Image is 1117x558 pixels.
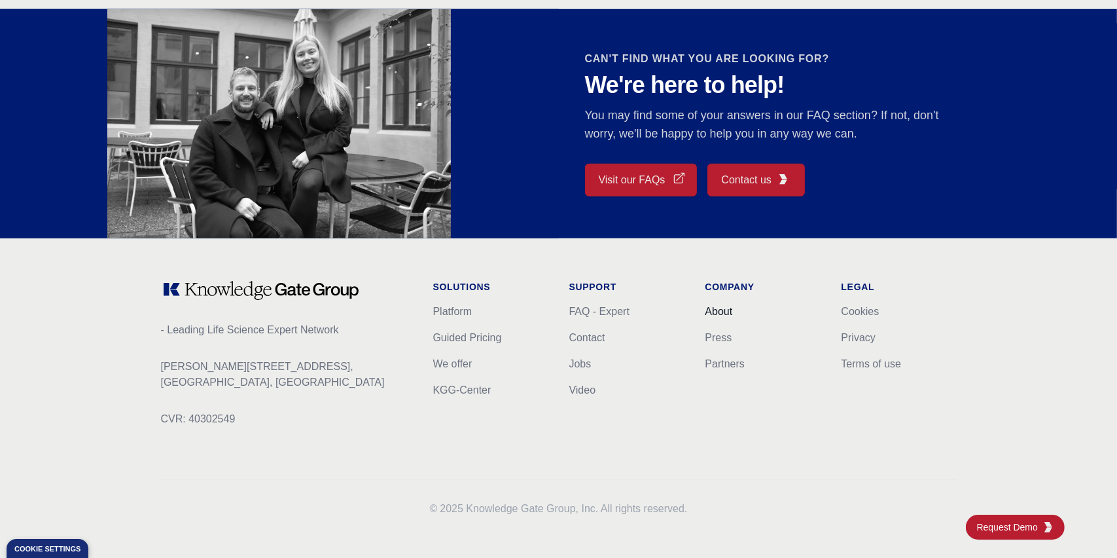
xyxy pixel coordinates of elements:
[161,359,412,390] p: [PERSON_NAME][STREET_ADDRESS], [GEOGRAPHIC_DATA], [GEOGRAPHIC_DATA]
[161,322,412,338] p: - Leading Life Science Expert Network
[721,172,771,188] span: Contact us
[966,515,1065,540] a: Request DemoKGG
[433,332,502,343] a: Guided Pricing
[569,358,592,369] a: Jobs
[433,384,491,396] a: KGG-Center
[1043,522,1054,532] img: KGG
[705,280,821,293] h1: Company
[433,280,548,293] h1: Solutions
[569,306,629,317] a: FAQ - Expert
[585,106,957,143] p: You may find some of your answers in our FAQ section? If not, don't worry, we'll be happy to help...
[842,332,876,343] a: Privacy
[430,503,438,514] span: ©
[161,501,957,517] p: 2025 Knowledge Gate Group, Inc. All rights reserved.
[569,384,596,396] a: Video
[778,174,789,185] img: KGG
[977,521,1043,534] span: Request Demo
[842,280,957,293] h1: Legal
[842,306,879,317] a: Cookies
[14,546,80,553] div: Cookie settings
[1052,495,1117,558] div: Widget de chat
[707,164,804,196] a: Contact usKGG
[585,51,957,67] h2: CAN'T FIND WHAT YOU ARE LOOKING FOR?
[161,411,412,427] p: CVR: 40302549
[569,332,605,343] a: Contact
[585,164,698,196] a: Visit our FAQs
[569,280,684,293] h1: Support
[433,358,472,369] a: We offer
[705,332,732,343] a: Press
[705,358,745,369] a: Partners
[1052,495,1117,558] iframe: Chat Widget
[705,306,733,317] a: About
[585,72,957,98] p: We're here to help!
[842,358,902,369] a: Terms of use
[433,306,472,317] a: Platform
